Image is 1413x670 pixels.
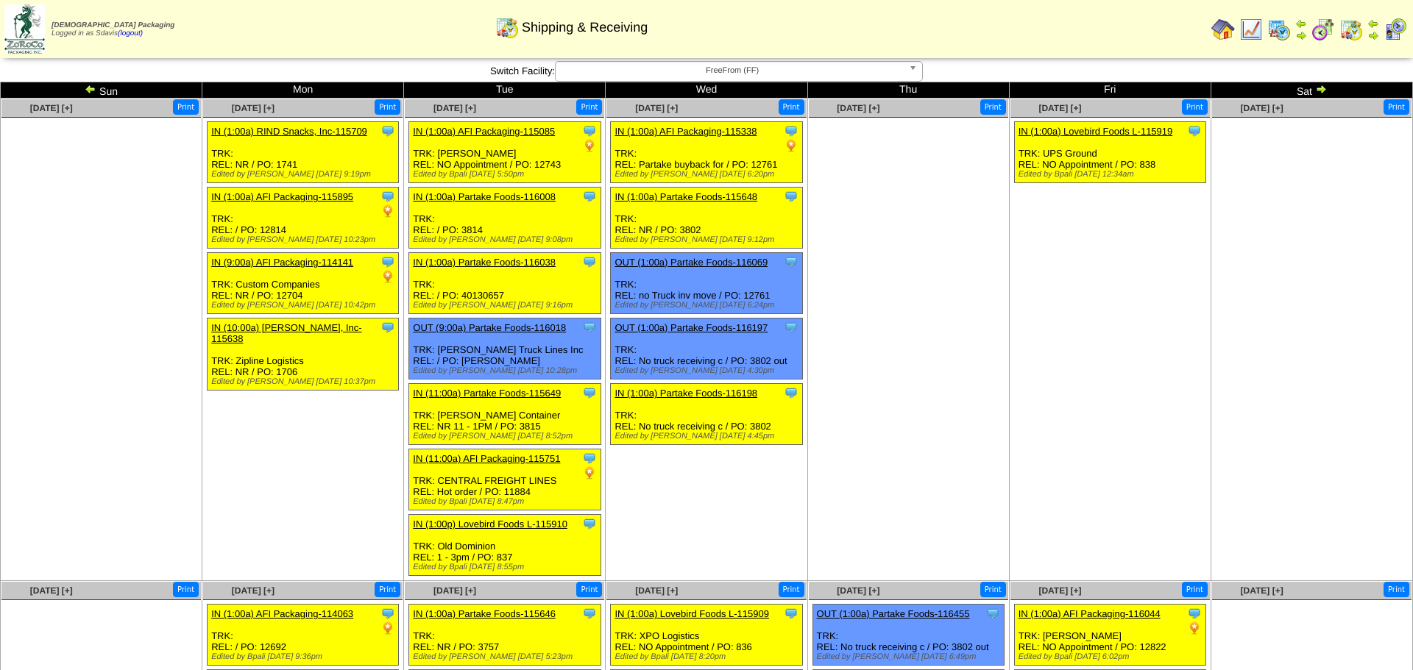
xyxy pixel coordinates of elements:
[1384,582,1409,597] button: Print
[615,235,801,244] div: Edited by [PERSON_NAME] [DATE] 9:12pm
[30,103,73,113] a: [DATE] [+]
[1241,585,1283,596] a: [DATE] [+]
[413,322,566,333] a: OUT (9:00a) Partake Foods-116018
[611,384,802,445] div: TRK: REL: No truck receiving c / PO: 3802
[817,608,970,619] a: OUT (1:00a) Partake Foods-116455
[413,563,600,571] div: Edited by Bpali [DATE] 8:55pm
[409,449,601,510] div: TRK: CENTRAL FREIGHT LINES REL: Hot order / PO: 11884
[582,466,597,480] img: PO
[1,82,202,99] td: Sun
[784,124,798,138] img: Tooltip
[980,582,1006,597] button: Print
[784,320,798,335] img: Tooltip
[576,582,602,597] button: Print
[495,15,519,39] img: calendarinout.gif
[413,366,600,375] div: Edited by [PERSON_NAME] [DATE] 10:28pm
[615,608,769,619] a: IN (1:00a) Lovebird Foods L-115909
[582,516,597,531] img: Tooltip
[582,451,597,466] img: Tooltip
[615,301,801,310] div: Edited by [PERSON_NAME] [DATE] 6:24pm
[380,124,395,138] img: Tooltip
[807,82,1009,99] td: Thu
[779,99,804,115] button: Print
[413,518,567,530] a: IN (1:00p) Lovebird Foods L-115910
[1038,585,1081,596] span: [DATE] [+]
[1367,18,1379,29] img: arrowleft.gif
[1019,652,1205,661] div: Edited by Bpali [DATE] 6:02pm
[211,235,398,244] div: Edited by [PERSON_NAME] [DATE] 10:23pm
[1009,82,1211,99] td: Fri
[784,606,798,621] img: Tooltip
[1187,606,1202,621] img: Tooltip
[1367,29,1379,41] img: arrowright.gif
[1315,83,1327,95] img: arrowright.gif
[173,99,199,115] button: Print
[208,188,399,249] div: TRK: REL: / PO: 12814
[615,191,757,202] a: IN (1:00a) Partake Foods-115648
[413,126,555,137] a: IN (1:00a) AFI Packaging-115085
[784,254,798,269] img: Tooltip
[582,189,597,204] img: Tooltip
[208,122,399,183] div: TRK: REL: NR / PO: 1741
[211,377,398,386] div: Edited by [PERSON_NAME] [DATE] 10:37pm
[522,20,648,35] span: Shipping & Receiving
[635,585,678,596] a: [DATE] [+]
[779,582,804,597] button: Print
[837,585,879,596] span: [DATE] [+]
[1267,18,1291,41] img: calendarprod.gif
[380,606,395,621] img: Tooltip
[30,585,73,596] span: [DATE] [+]
[375,582,400,597] button: Print
[611,122,802,183] div: TRK: REL: Partake buyback for / PO: 12761
[173,582,199,597] button: Print
[232,585,275,596] span: [DATE] [+]
[635,103,678,113] a: [DATE] [+]
[380,254,395,269] img: Tooltip
[413,497,600,506] div: Edited by Bpali [DATE] 8:47pm
[232,103,275,113] a: [DATE] [+]
[582,320,597,335] img: Tooltip
[211,652,398,661] div: Edited by Bpali [DATE] 9:36pm
[817,652,1004,661] div: Edited by [PERSON_NAME] [DATE] 6:49pm
[611,318,802,379] div: TRK: REL: No truck receiving c / PO: 3802 out
[409,605,601,666] div: TRK: REL: NR / PO: 3757
[1182,99,1208,115] button: Print
[433,585,476,596] a: [DATE] [+]
[413,453,560,464] a: IN (11:00a) AFI Packaging-115751
[1384,99,1409,115] button: Print
[615,170,801,179] div: Edited by [PERSON_NAME] [DATE] 6:20pm
[52,21,174,38] span: Logged in as Sdavis
[211,191,353,202] a: IN (1:00a) AFI Packaging-115895
[380,320,395,335] img: Tooltip
[413,191,556,202] a: IN (1:00a) Partake Foods-116008
[413,652,600,661] div: Edited by [PERSON_NAME] [DATE] 5:23pm
[1187,124,1202,138] img: Tooltip
[413,301,600,310] div: Edited by [PERSON_NAME] [DATE] 9:16pm
[380,269,395,284] img: PO
[1295,29,1307,41] img: arrowright.gif
[611,253,802,314] div: TRK: REL: no Truck inv move / PO: 12761
[784,189,798,204] img: Tooltip
[784,138,798,153] img: PO
[413,388,561,399] a: IN (11:00a) Partake Foods-115649
[433,103,476,113] span: [DATE] [+]
[837,103,879,113] a: [DATE] [+]
[615,432,801,441] div: Edited by [PERSON_NAME] [DATE] 4:45pm
[4,4,45,54] img: zoroco-logo-small.webp
[118,29,143,38] a: (logout)
[409,122,601,183] div: TRK: [PERSON_NAME] REL: NO Appointment / PO: 12743
[1339,18,1363,41] img: calendarinout.gif
[208,318,399,391] div: TRK: Zipline Logistics REL: NR / PO: 1706
[413,235,600,244] div: Edited by [PERSON_NAME] [DATE] 9:08pm
[409,318,601,379] div: TRK: [PERSON_NAME] Truck Lines Inc REL: / PO: [PERSON_NAME]
[582,124,597,138] img: Tooltip
[211,257,353,268] a: IN (9:00a) AFI Packaging-114141
[1019,608,1161,619] a: IN (1:00a) AFI Packaging-116044
[409,253,601,314] div: TRK: REL: / PO: 40130657
[1241,103,1283,113] a: [DATE] [+]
